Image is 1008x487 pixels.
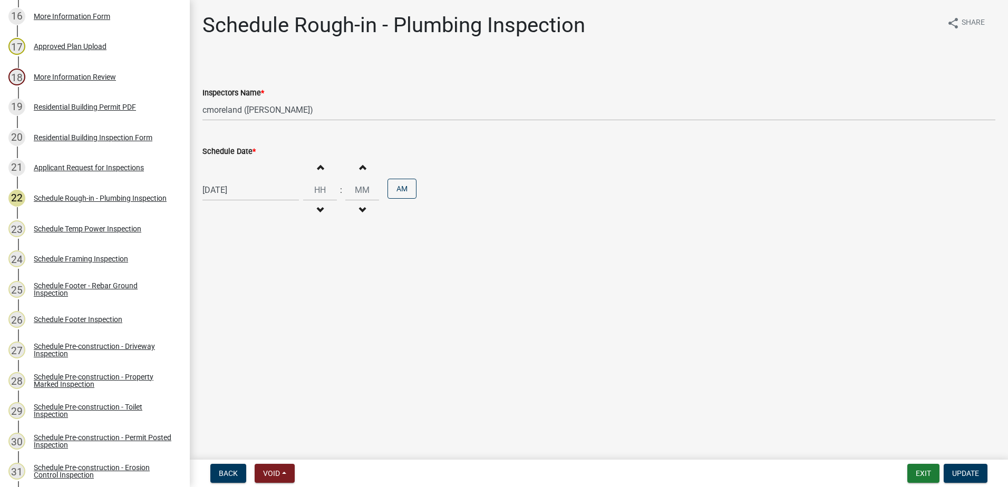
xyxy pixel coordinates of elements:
div: 24 [8,250,25,267]
div: 19 [8,99,25,115]
button: Update [944,464,987,483]
div: Schedule Pre-construction - Property Marked Inspection [34,373,173,388]
span: Back [219,469,238,478]
i: share [947,17,959,30]
button: Back [210,464,246,483]
div: 20 [8,129,25,146]
div: 23 [8,220,25,237]
div: Schedule Pre-construction - Toilet Inspection [34,403,173,418]
div: 16 [8,8,25,25]
div: 26 [8,311,25,328]
div: 31 [8,463,25,480]
div: Schedule Footer Inspection [34,316,122,323]
div: 17 [8,38,25,55]
div: 25 [8,281,25,298]
button: shareShare [938,13,993,33]
div: Approved Plan Upload [34,43,106,50]
div: Schedule Footer - Rebar Ground Inspection [34,282,173,297]
input: mm/dd/yyyy [202,179,299,201]
div: 29 [8,402,25,419]
div: Applicant Request for Inspections [34,164,144,171]
label: Inspectors Name [202,90,264,97]
input: Hours [303,179,337,201]
div: Schedule Framing Inspection [34,255,128,262]
div: 22 [8,190,25,207]
button: AM [387,179,416,199]
div: 28 [8,372,25,389]
div: Residential Building Permit PDF [34,103,136,111]
h1: Schedule Rough-in - Plumbing Inspection [202,13,585,38]
button: Void [255,464,295,483]
div: : [337,184,345,197]
span: Void [263,469,280,478]
div: More Information Review [34,73,116,81]
div: Schedule Temp Power Inspection [34,225,141,232]
span: Update [952,469,979,478]
div: 30 [8,433,25,450]
div: 27 [8,342,25,358]
div: Schedule Rough-in - Plumbing Inspection [34,194,167,202]
div: Schedule Pre-construction - Permit Posted Inspection [34,434,173,449]
div: Schedule Pre-construction - Driveway Inspection [34,343,173,357]
div: Schedule Pre-construction - Erosion Control Inspection [34,464,173,479]
label: Schedule Date [202,148,256,155]
div: Residential Building Inspection Form [34,134,152,141]
div: 18 [8,69,25,85]
div: 21 [8,159,25,176]
div: More Information Form [34,13,110,20]
button: Exit [907,464,939,483]
span: Share [962,17,985,30]
input: Minutes [345,179,379,201]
